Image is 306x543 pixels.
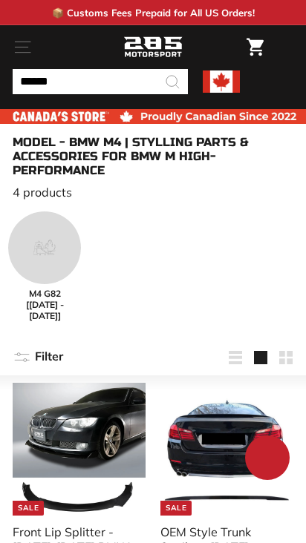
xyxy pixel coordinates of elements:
[13,185,293,200] p: 4 products
[13,501,44,516] div: Sale
[160,501,192,516] div: Sale
[13,135,293,177] h1: Model - BMW M4 | Stylling parts & accessories for BMW M High-Performance
[241,435,294,484] inbox-online-store-chat: Shopify online store chat
[8,211,81,321] a: M4 G82 [[DATE] - [DATE]]
[13,69,188,94] input: Search
[239,26,271,68] a: Cart
[52,7,255,19] p: 📦 Customs Fees Prepaid for All US Orders!
[8,288,81,321] span: M4 G82 [[DATE] - [DATE]]
[123,35,183,60] img: Logo_285_Motorsport_areodynamics_components
[13,340,63,375] button: Filter
[160,383,293,516] img: bmw 5 series spoiler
